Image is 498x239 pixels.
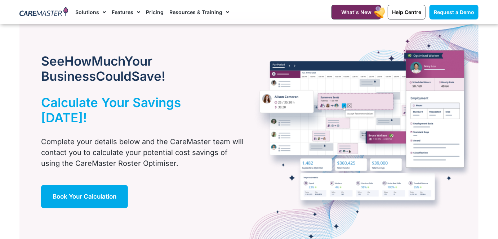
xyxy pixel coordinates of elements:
span: Could [96,69,132,84]
img: CareMaster Logo [19,7,68,18]
span: What's New [341,9,372,15]
span: Book Your Calculation [53,193,116,200]
span: Your [124,54,152,69]
span: Business [41,69,96,84]
span: Much [92,54,124,69]
p: Complete your details below and the CareMaster team will contact you to calculate your potential ... [41,137,244,169]
a: Help Centre [388,5,426,19]
span: See [41,54,65,69]
span: Request a Demo [434,9,474,15]
span: Save! [132,69,165,84]
h2: Calculate Your Savings [DATE]! [41,95,226,125]
span: How [65,54,92,69]
span: Help Centre [392,9,421,15]
a: Request a Demo [430,5,479,19]
a: What's New [332,5,381,19]
a: Book Your Calculation [41,185,128,208]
